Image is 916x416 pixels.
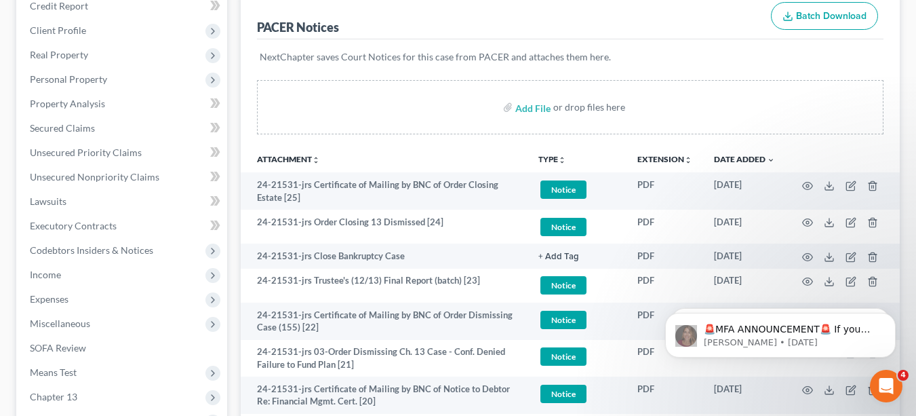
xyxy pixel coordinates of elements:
[30,195,66,207] span: Lawsuits
[241,244,527,268] td: 24-21531-jrs Close Bankruptcy Case
[796,10,867,22] span: Batch Download
[626,244,703,268] td: PDF
[637,154,692,164] a: Extensionunfold_more
[540,276,586,295] span: Notice
[30,49,88,60] span: Real Property
[19,165,227,189] a: Unsecured Nonpriority Claims
[538,216,616,238] a: Notice
[241,303,527,340] td: 24-21531-jrs Certificate of Mailing by BNC of Order Dismissing Case (155) [22]
[30,147,142,158] span: Unsecured Priority Claims
[312,156,320,164] i: unfold_more
[538,178,616,201] a: Notice
[30,342,86,354] span: SOFA Review
[540,311,586,329] span: Notice
[703,210,786,244] td: [DATE]
[540,218,586,236] span: Notice
[703,377,786,414] td: [DATE]
[30,244,153,256] span: Codebtors Insiders & Notices
[538,274,616,297] a: Notice
[684,156,692,164] i: unfold_more
[241,269,527,303] td: 24-21531-jrs Trustee's (12/13) Final Report (batch) [23]
[30,366,77,378] span: Means Test
[626,269,703,303] td: PDF
[30,318,90,329] span: Miscellaneous
[241,377,527,414] td: 24-21531-jrs Certificate of Mailing by BNC of Notice to Debtor Re: Financial Mgmt. Cert. [20]
[30,269,61,280] span: Income
[30,171,159,183] span: Unsecured Nonpriority Claims
[538,345,616,368] a: Notice
[30,98,105,109] span: Property Analysis
[241,340,527,377] td: 24-21531-jrs 03-Order Dismissing Ch. 13 Case - Conf. Denied Failure to Fund Plan [21]
[30,220,117,231] span: Executory Contracts
[553,100,625,114] div: or drop files here
[19,214,227,238] a: Executory Contracts
[19,116,227,140] a: Secured Claims
[645,284,916,379] iframe: Intercom notifications message
[19,189,227,214] a: Lawsuits
[626,377,703,414] td: PDF
[540,181,586,199] span: Notice
[771,2,878,31] button: Batch Download
[714,154,775,164] a: Date Added expand_more
[626,210,703,244] td: PDF
[257,154,320,164] a: Attachmentunfold_more
[767,156,775,164] i: expand_more
[870,370,902,402] iframe: Intercom live chat
[703,269,786,303] td: [DATE]
[538,309,616,331] a: Notice
[538,252,579,261] button: + Add Tag
[19,140,227,165] a: Unsecured Priority Claims
[540,347,586,366] span: Notice
[626,340,703,377] td: PDF
[538,250,616,263] a: + Add Tag
[540,385,586,403] span: Notice
[558,156,566,164] i: unfold_more
[19,92,227,116] a: Property Analysis
[19,336,227,360] a: SOFA Review
[626,303,703,340] td: PDF
[898,370,909,381] span: 4
[30,293,68,305] span: Expenses
[30,391,77,402] span: Chapter 13
[30,24,86,36] span: Client Profile
[703,172,786,210] td: [DATE]
[538,155,566,164] button: TYPEunfold_more
[703,244,786,268] td: [DATE]
[30,122,95,134] span: Secured Claims
[538,383,616,405] a: Notice
[260,50,881,64] p: NextChapter saves Court Notices for this case from PACER and attaches them here.
[626,172,703,210] td: PDF
[241,210,527,244] td: 24-21531-jrs Order Closing 13 Dismissed [24]
[241,172,527,210] td: 24-21531-jrs Certificate of Mailing by BNC of Order Closing Estate [25]
[30,73,107,85] span: Personal Property
[257,19,339,35] div: PACER Notices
